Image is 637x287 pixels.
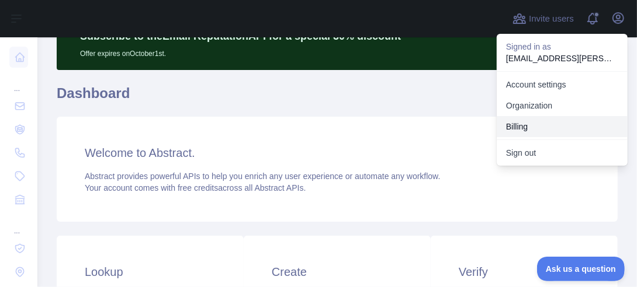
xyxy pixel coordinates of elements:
div: ... [9,70,28,93]
a: Account settings [497,74,628,95]
span: Abstract provides powerful APIs to help you enrich any user experience or automate any workflow. [85,171,441,181]
p: Offer expires on October 1st. [80,44,401,58]
h3: Lookup [85,264,216,280]
h1: Dashboard [57,84,618,112]
h3: Create [272,264,403,280]
button: Sign out [497,142,628,163]
h3: Welcome to Abstract. [85,145,590,161]
span: Invite users [529,12,574,26]
span: Your account comes with across all Abstract APIs. [85,183,306,192]
button: Invite users [510,9,576,28]
iframe: Toggle Customer Support [537,257,625,281]
span: free credits [178,183,218,192]
a: Organization [497,95,628,116]
button: Billing [497,116,628,137]
p: Signed in as [506,41,618,52]
div: ... [9,212,28,236]
h3: Verify [459,264,590,280]
p: [EMAIL_ADDRESS][PERSON_NAME][DOMAIN_NAME] [506,52,618,64]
